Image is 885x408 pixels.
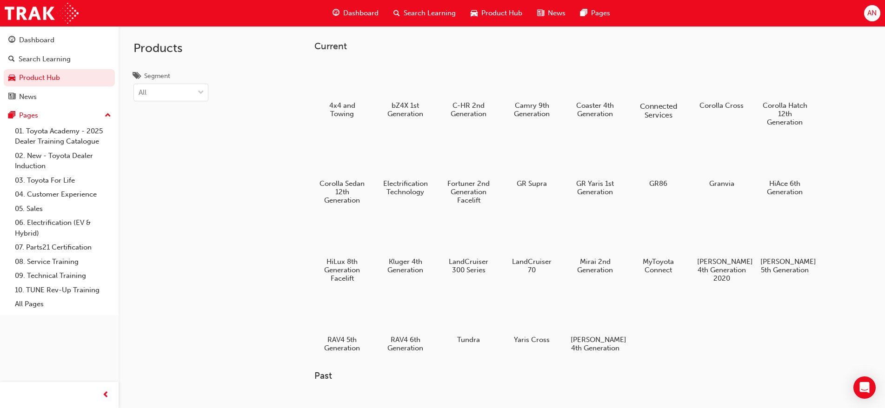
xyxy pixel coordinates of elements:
[133,72,140,81] span: tags-icon
[314,215,370,286] a: HiLux 8th Generation Facelift
[444,179,493,204] h5: Fortuner 2nd Generation Facelift
[11,240,115,255] a: 07. Parts21 Certification
[632,102,684,119] h5: Connected Services
[105,110,111,122] span: up-icon
[11,255,115,269] a: 08. Service Training
[580,7,587,19] span: pages-icon
[378,215,433,277] a: Kluger 4th Generation
[444,101,493,118] h5: C-HR 2nd Generation
[631,215,686,277] a: MyToyota Connect
[573,4,618,23] a: pages-iconPages
[11,149,115,173] a: 02. New - Toyota Dealer Induction
[548,8,566,19] span: News
[318,179,366,204] h5: Corolla Sedan 12th Generation
[567,137,623,199] a: GR Yaris 1st Generation
[444,336,493,344] h5: Tundra
[102,389,109,401] span: prev-icon
[631,59,686,121] a: Connected Services
[867,8,877,19] span: AN
[4,107,115,124] button: Pages
[567,215,623,277] a: Mirai 2nd Generation
[314,59,370,121] a: 4x4 and Towing
[567,59,623,121] a: Coaster 4th Generation
[19,54,71,65] div: Search Learning
[504,293,560,347] a: Yaris Cross
[537,7,544,19] span: news-icon
[11,173,115,188] a: 03. Toyota For Life
[333,7,339,19] span: guage-icon
[133,41,208,56] h2: Products
[444,257,493,274] h5: LandCruiser 300 Series
[11,216,115,240] a: 06. Electrification (EV & Hybrid)
[504,59,560,121] a: Camry 9th Generation
[697,101,746,110] h5: Corolla Cross
[757,137,813,199] a: HiAce 6th Generation
[571,179,619,196] h5: GR Yaris 1st Generation
[463,4,530,23] a: car-iconProduct Hub
[378,137,433,199] a: Electrification Technology
[760,257,809,274] h5: [PERSON_NAME] 5th Generation
[325,4,386,23] a: guage-iconDashboard
[694,215,750,286] a: [PERSON_NAME] 4th Generation 2020
[441,293,497,347] a: Tundra
[314,293,370,355] a: RAV4 5th Generation
[571,101,619,118] h5: Coaster 4th Generation
[571,336,619,352] h5: [PERSON_NAME] 4th Generation
[591,8,610,19] span: Pages
[19,35,54,46] div: Dashboard
[8,55,15,64] span: search-icon
[314,41,843,52] h3: Current
[11,187,115,202] a: 04. Customer Experience
[694,137,750,191] a: Granvia
[481,8,522,19] span: Product Hub
[4,30,115,107] button: DashboardSearch LearningProduct HubNews
[853,376,876,399] div: Open Intercom Messenger
[8,112,15,120] span: pages-icon
[314,137,370,208] a: Corolla Sedan 12th Generation
[386,4,463,23] a: search-iconSearch Learning
[19,110,38,121] div: Pages
[381,336,430,352] h5: RAV4 6th Generation
[11,269,115,283] a: 09. Technical Training
[504,137,560,191] a: GR Supra
[441,59,497,121] a: C-HR 2nd Generation
[571,257,619,274] h5: Mirai 2nd Generation
[507,336,556,344] h5: Yaris Cross
[8,74,15,82] span: car-icon
[567,293,623,355] a: [PERSON_NAME] 4th Generation
[11,297,115,311] a: All Pages
[530,4,573,23] a: news-iconNews
[5,3,79,24] img: Trak
[144,72,170,81] div: Segment
[8,36,15,45] span: guage-icon
[631,137,686,191] a: GR86
[198,87,204,99] span: down-icon
[507,179,556,188] h5: GR Supra
[4,32,115,49] a: Dashboard
[4,88,115,105] a: News
[8,93,15,101] span: news-icon
[471,7,478,19] span: car-icon
[19,92,37,102] div: News
[757,59,813,130] a: Corolla Hatch 12th Generation
[11,202,115,216] a: 05. Sales
[760,101,809,126] h5: Corolla Hatch 12th Generation
[318,101,366,118] h5: 4x4 and Towing
[318,257,366,283] h5: HiLux 8th Generation Facelift
[864,5,880,21] button: AN
[378,59,433,121] a: bZ4X 1st Generation
[697,179,746,188] h5: Granvia
[404,8,456,19] span: Search Learning
[4,51,115,68] a: Search Learning
[378,293,433,355] a: RAV4 6th Generation
[507,257,556,274] h5: LandCruiser 70
[504,215,560,277] a: LandCruiser 70
[11,124,115,149] a: 01. Toyota Academy - 2025 Dealer Training Catalogue
[381,257,430,274] h5: Kluger 4th Generation
[634,179,683,188] h5: GR86
[760,179,809,196] h5: HiAce 6th Generation
[697,257,746,283] h5: [PERSON_NAME] 4th Generation 2020
[507,101,556,118] h5: Camry 9th Generation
